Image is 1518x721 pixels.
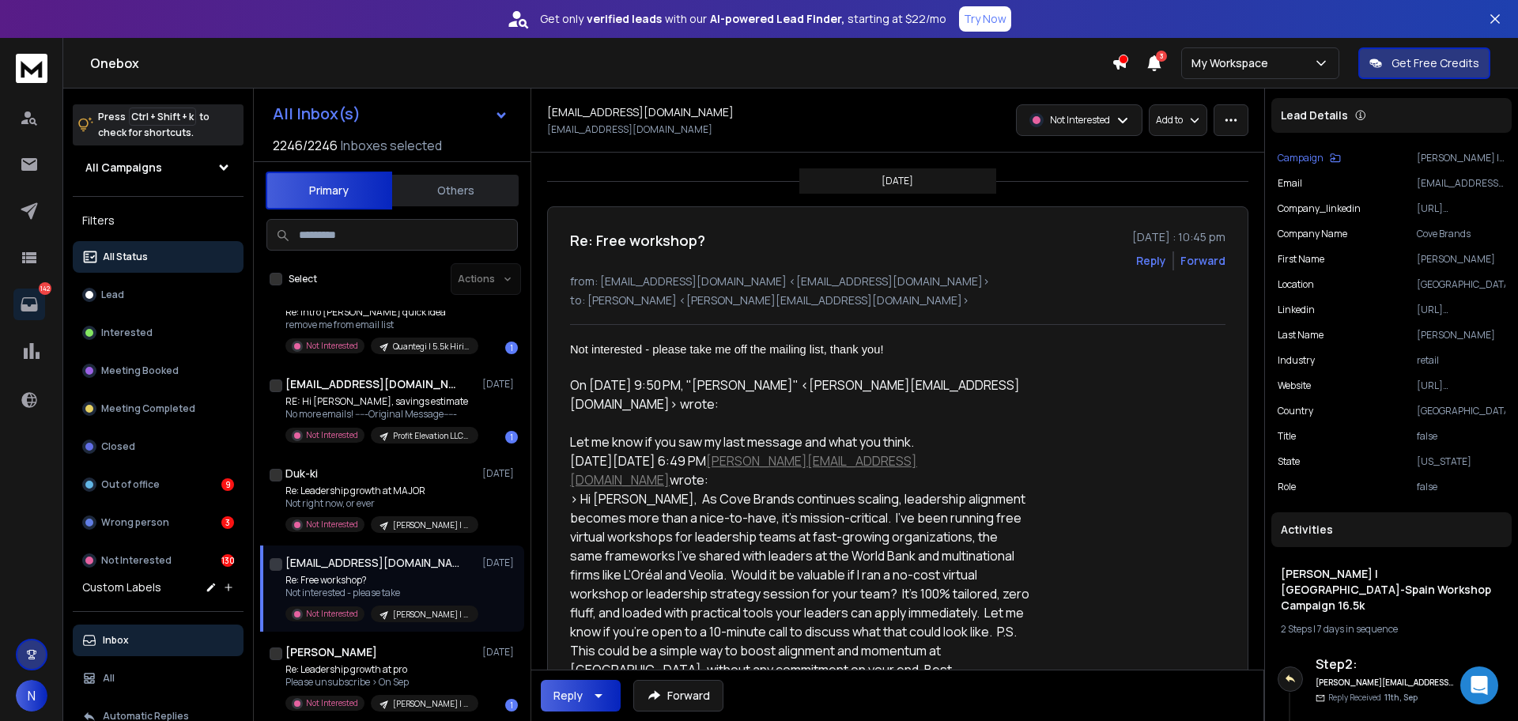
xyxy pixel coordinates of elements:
p: company_linkedin [1278,202,1361,215]
p: [PERSON_NAME] | 16.5k US-Spain Workshop Campaign [393,519,469,531]
p: Campaign [1278,152,1324,164]
p: Email [1278,177,1302,190]
button: Get Free Credits [1358,47,1490,79]
p: Not Interested [306,519,358,530]
p: Closed [101,440,135,453]
strong: verified leads [587,11,662,27]
p: [DATE] : 10:45 pm [1132,229,1225,245]
p: [DATE] [482,467,518,480]
h1: Re: Free workshop? [570,229,705,251]
p: [DATE] [482,557,518,569]
p: Quantegi | 5.5k Hiring in finance - General [393,341,469,353]
p: [DATE] [882,175,913,187]
a: 142 [13,289,45,320]
h3: Filters [73,210,244,232]
h6: Step 2 : [1316,655,1454,674]
button: All Status [73,241,244,273]
p: Not Interested [1050,114,1110,126]
a: [PERSON_NAME][EMAIL_ADDRESS][DOMAIN_NAME] [570,452,917,489]
p: Out of office [101,478,160,491]
div: 1 [505,699,518,712]
strong: AI-powered Lead Finder, [710,11,844,27]
p: Profit Elevation LLC | [PERSON_NAME] 8.6k Trucking-Railroad-Transportation [393,430,469,442]
p: [DATE] [482,378,518,391]
h3: Inboxes selected [341,136,442,155]
button: Interested [73,317,244,349]
button: All Campaigns [73,152,244,183]
h1: [PERSON_NAME] [285,644,377,660]
p: [US_STATE] [1417,455,1505,468]
p: Lead [101,289,124,301]
button: Others [392,173,519,208]
p: Re: Leadership growth at pro [285,663,475,676]
h1: Onebox [90,54,1112,73]
button: Wrong person3 [73,507,244,538]
div: Reply [553,688,583,704]
button: Primary [266,172,392,210]
p: Re: Free workshop? [285,574,475,587]
p: Last Name [1278,329,1324,342]
h1: All Inbox(s) [273,106,361,122]
p: Re: Leadership growth at MAJOR [285,485,475,497]
p: Not Interested [101,554,172,567]
p: [URL][DOMAIN_NAME] [1417,379,1505,392]
h1: All Campaigns [85,160,162,176]
p: [PERSON_NAME] | 16.5k US-Spain Workshop Campaign [393,698,469,710]
p: No more emails! -----Original Message----- [285,408,475,421]
p: Company Name [1278,228,1347,240]
p: location [1278,278,1314,291]
p: Inbox [103,634,129,647]
button: All Inbox(s) [260,98,521,130]
button: Meeting Booked [73,355,244,387]
h1: [EMAIL_ADDRESS][DOMAIN_NAME] [285,376,459,392]
p: [URL][DOMAIN_NAME][PERSON_NAME] [1417,304,1505,316]
div: > Hi [PERSON_NAME], As Cove Brands continues scaling, leadership alignment becomes more than a ni... [570,489,1032,717]
img: logo [16,54,47,83]
button: Meeting Completed [73,393,244,425]
p: Interested [101,327,153,339]
p: First Name [1278,253,1324,266]
button: N [16,680,47,712]
button: Reply [541,680,621,712]
button: Not Interested130 [73,545,244,576]
p: [EMAIL_ADDRESS][DOMAIN_NAME] [547,123,712,136]
div: Forward [1180,253,1225,269]
p: linkedin [1278,304,1315,316]
p: from: [EMAIL_ADDRESS][DOMAIN_NAME] <[EMAIL_ADDRESS][DOMAIN_NAME]> [570,274,1225,289]
p: State [1278,455,1300,468]
button: Lead [73,279,244,311]
p: Not right now, or ever [285,497,475,510]
button: All [73,662,244,694]
div: 130 [221,554,234,567]
button: Forward [633,680,723,712]
h1: Duk-ki [285,466,318,481]
button: Try Now [959,6,1011,32]
p: to: [PERSON_NAME] <[PERSON_NAME][EMAIL_ADDRESS][DOMAIN_NAME]> [570,293,1225,308]
p: [GEOGRAPHIC_DATA] [1417,278,1505,291]
p: title [1278,430,1296,443]
p: Not Interested [306,608,358,620]
p: Not interested - please take [285,587,475,599]
p: remove me from email list [285,319,475,331]
p: Not Interested [306,340,358,352]
p: false [1417,430,1505,443]
div: 9 [221,478,234,491]
p: Country [1278,405,1313,417]
p: Re: Intro [PERSON_NAME] quick idea [285,306,475,319]
span: 2 Steps [1281,622,1312,636]
div: [DATE][DATE] 6:49 PM wrote: [570,451,1032,489]
p: [URL][DOMAIN_NAME] [1417,202,1505,215]
span: Ctrl + Shift + k [129,108,196,126]
p: All [103,672,115,685]
button: Inbox [73,625,244,656]
p: My Workspace [1191,55,1274,71]
p: [DATE] [482,646,518,659]
p: Please unsubscribe > On Sep [285,676,475,689]
p: [PERSON_NAME] | [GEOGRAPHIC_DATA]-Spain Workshop Campaign 16.5k [393,609,469,621]
label: Select [289,273,317,285]
div: Not interested - please take me off the mailing list, thank you! [570,341,1032,358]
p: Lead Details [1281,108,1348,123]
div: Let me know if you saw my last message and what you think. [570,432,1032,451]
